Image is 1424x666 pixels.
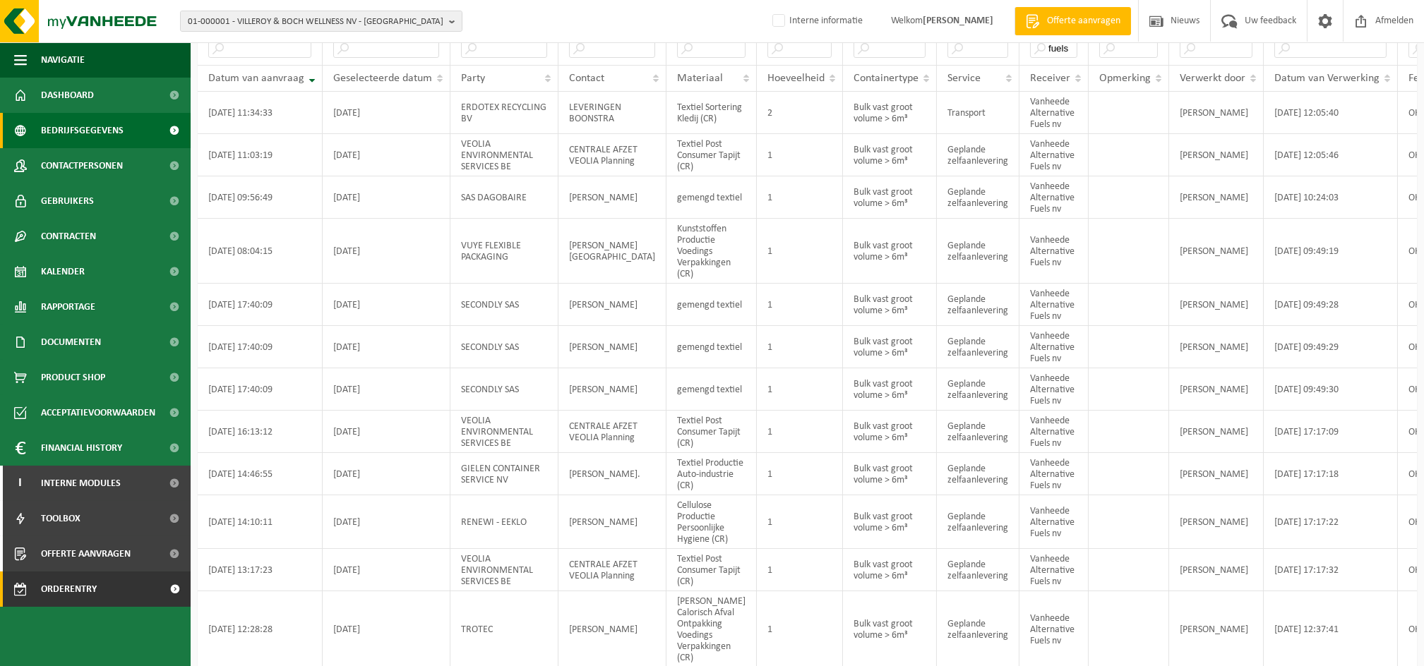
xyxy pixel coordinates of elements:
td: Bulk vast groot volume > 6m³ [843,549,937,591]
td: 1 [757,326,843,368]
td: Vanheede Alternative Fuels nv [1019,134,1089,176]
td: [PERSON_NAME] [1169,453,1264,495]
td: [DATE] 17:40:09 [198,284,323,326]
td: Vanheede Alternative Fuels nv [1019,368,1089,411]
td: 1 [757,284,843,326]
td: gemengd textiel [666,368,757,411]
td: [PERSON_NAME]. [558,453,666,495]
strong: [PERSON_NAME] [923,16,993,26]
td: [PERSON_NAME] [558,368,666,411]
td: gemengd textiel [666,284,757,326]
td: Vanheede Alternative Fuels nv [1019,284,1089,326]
td: Geplande zelfaanlevering [937,219,1019,284]
td: [DATE] [323,134,450,176]
span: Verwerkt door [1180,73,1245,84]
span: Toolbox [41,501,80,536]
td: [PERSON_NAME] [1169,219,1264,284]
td: [PERSON_NAME] [558,495,666,549]
td: Bulk vast groot volume > 6m³ [843,453,937,495]
td: Geplande zelfaanlevering [937,549,1019,591]
td: [DATE] 08:04:15 [198,219,323,284]
span: I [14,466,27,501]
td: Bulk vast groot volume > 6m³ [843,176,937,219]
span: Navigatie [41,42,85,78]
td: 1 [757,368,843,411]
span: Rapportage [41,289,95,325]
td: Textiel Post Consumer Tapijt (CR) [666,549,757,591]
td: ERDOTEX RECYCLING BV [450,92,558,134]
span: Documenten [41,325,101,360]
td: [PERSON_NAME] [1169,326,1264,368]
td: SAS DAGOBAIRE [450,176,558,219]
td: [PERSON_NAME] [1169,495,1264,549]
td: [DATE] [323,326,450,368]
td: [DATE] 10:24:03 [1264,176,1398,219]
td: [PERSON_NAME] [558,284,666,326]
td: Kunststoffen Productie Voedings Verpakkingen (CR) [666,219,757,284]
td: CENTRALE AFZET VEOLIA Planning [558,411,666,453]
td: [PERSON_NAME] [1169,411,1264,453]
span: Party [461,73,485,84]
td: [DATE] 14:46:55 [198,453,323,495]
span: Geselecteerde datum [333,73,432,84]
td: SECONDLY SAS [450,326,558,368]
td: [DATE] 17:40:09 [198,368,323,411]
td: [DATE] 17:17:18 [1264,453,1398,495]
span: Interne modules [41,466,121,501]
td: [PERSON_NAME] [558,176,666,219]
span: 01-000001 - VILLEROY & BOCH WELLNESS NV - [GEOGRAPHIC_DATA] [188,11,443,32]
td: [DATE] [323,176,450,219]
span: Contact [569,73,604,84]
td: [PERSON_NAME][GEOGRAPHIC_DATA] [558,219,666,284]
td: [PERSON_NAME] [1169,284,1264,326]
span: Financial History [41,430,122,466]
td: [DATE] [323,284,450,326]
td: [PERSON_NAME] [1169,176,1264,219]
td: [DATE] [323,495,450,549]
td: [DATE] 09:49:30 [1264,368,1398,411]
td: gemengd textiel [666,176,757,219]
td: Vanheede Alternative Fuels nv [1019,219,1089,284]
td: CENTRALE AFZET VEOLIA Planning [558,549,666,591]
span: Offerte aanvragen [1043,14,1124,28]
td: [DATE] 14:10:11 [198,495,323,549]
td: Textiel Productie Auto-industrie (CR) [666,453,757,495]
td: Geplande zelfaanlevering [937,368,1019,411]
td: [DATE] [323,411,450,453]
td: VEOLIA ENVIRONMENTAL SERVICES BE [450,411,558,453]
td: CENTRALE AFZET VEOLIA Planning [558,134,666,176]
td: [DATE] [323,368,450,411]
td: 2 [757,92,843,134]
td: Geplande zelfaanlevering [937,453,1019,495]
td: 1 [757,495,843,549]
td: [PERSON_NAME] [1169,368,1264,411]
td: VEOLIA ENVIRONMENTAL SERVICES BE [450,549,558,591]
td: [DATE] 13:17:23 [198,549,323,591]
td: Vanheede Alternative Fuels nv [1019,549,1089,591]
td: Bulk vast groot volume > 6m³ [843,134,937,176]
span: Bedrijfsgegevens [41,113,124,148]
td: Geplande zelfaanlevering [937,495,1019,549]
a: Offerte aanvragen [1015,7,1131,35]
span: Datum van Verwerking [1274,73,1380,84]
td: [DATE] 17:17:22 [1264,495,1398,549]
td: 1 [757,219,843,284]
td: Geplande zelfaanlevering [937,284,1019,326]
td: 1 [757,176,843,219]
td: [PERSON_NAME] [1169,92,1264,134]
td: [DATE] 12:05:46 [1264,134,1398,176]
span: Dashboard [41,78,94,113]
td: [DATE] [323,92,450,134]
td: GIELEN CONTAINER SERVICE NV [450,453,558,495]
td: VEOLIA ENVIRONMENTAL SERVICES BE [450,134,558,176]
td: Vanheede Alternative Fuels nv [1019,92,1089,134]
td: [PERSON_NAME] [1169,549,1264,591]
td: Vanheede Alternative Fuels nv [1019,411,1089,453]
td: SECONDLY SAS [450,368,558,411]
td: [DATE] [323,453,450,495]
td: Bulk vast groot volume > 6m³ [843,284,937,326]
td: [DATE] [323,219,450,284]
td: 1 [757,549,843,591]
td: Bulk vast groot volume > 6m³ [843,495,937,549]
td: [DATE] [323,549,450,591]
